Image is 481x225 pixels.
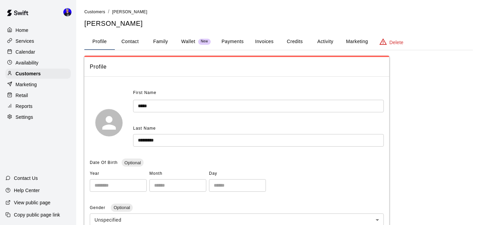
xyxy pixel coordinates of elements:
[90,160,118,165] span: Date Of Birth
[16,38,34,44] p: Services
[133,88,156,98] span: First Name
[310,34,340,50] button: Activity
[16,70,41,77] p: Customers
[5,36,71,46] a: Services
[279,34,310,50] button: Credits
[84,34,473,50] div: basic tabs example
[14,187,40,194] p: Help Center
[16,92,28,99] p: Retail
[5,58,71,68] a: Availability
[84,8,473,16] nav: breadcrumb
[14,199,50,206] p: View public page
[390,39,403,46] p: Delete
[5,69,71,79] a: Customers
[149,168,206,179] span: Month
[90,62,384,71] span: Profile
[16,27,28,34] p: Home
[84,34,115,50] button: Profile
[16,81,37,88] p: Marketing
[115,34,145,50] button: Contact
[62,5,76,19] div: Tyler LeClair
[5,101,71,111] a: Reports
[108,8,109,15] li: /
[5,47,71,57] a: Calendar
[84,19,473,28] h5: [PERSON_NAME]
[14,211,60,218] p: Copy public page link
[122,160,143,165] span: Optional
[340,34,373,50] button: Marketing
[181,38,195,45] p: Wallet
[16,103,33,110] p: Reports
[5,112,71,122] a: Settings
[249,34,279,50] button: Invoices
[111,205,132,210] span: Optional
[198,39,211,44] span: New
[112,10,147,14] span: [PERSON_NAME]
[5,90,71,100] a: Retail
[84,9,105,14] a: Customers
[14,175,38,182] p: Contact Us
[216,34,249,50] button: Payments
[63,8,71,16] img: Tyler LeClair
[90,168,147,179] span: Year
[5,79,71,90] a: Marketing
[16,49,35,55] p: Calendar
[133,126,156,131] span: Last Name
[16,114,33,120] p: Settings
[16,59,39,66] p: Availability
[145,34,176,50] button: Family
[5,25,71,35] a: Home
[209,168,266,179] span: Day
[90,205,107,210] span: Gender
